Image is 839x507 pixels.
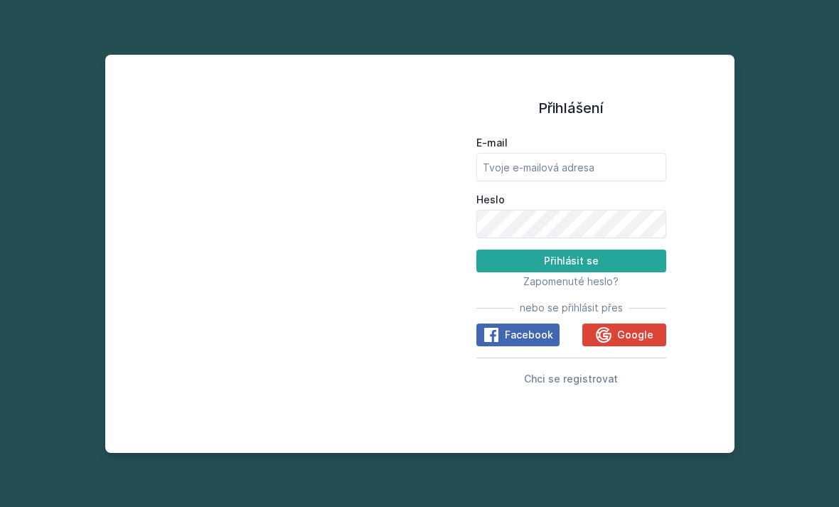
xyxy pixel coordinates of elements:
[476,97,666,119] h1: Přihlášení
[476,193,666,207] label: Heslo
[476,324,560,346] button: Facebook
[476,136,666,150] label: E-mail
[505,328,553,342] span: Facebook
[476,153,666,181] input: Tvoje e-mailová adresa
[523,275,619,287] span: Zapomenuté heslo?
[524,370,618,387] button: Chci se registrovat
[524,373,618,385] span: Chci se registrovat
[520,301,623,315] span: nebo se přihlásit přes
[476,250,666,272] button: Přihlásit se
[582,324,666,346] button: Google
[617,328,653,342] span: Google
